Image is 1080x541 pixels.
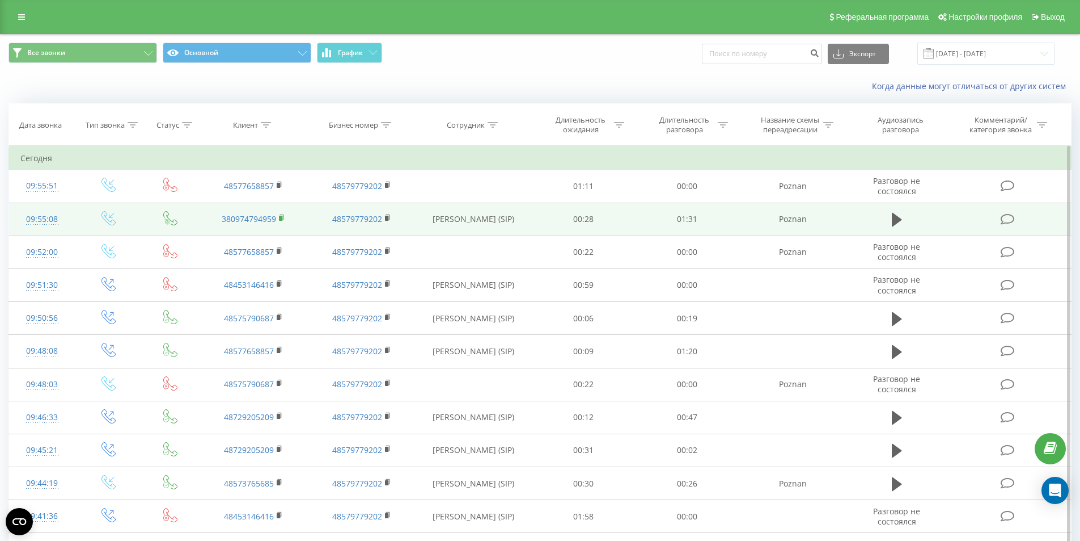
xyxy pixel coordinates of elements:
[739,170,846,203] td: Poznan
[873,175,920,196] span: Разговор не состоялся
[828,44,889,64] button: Экспорт
[532,170,636,203] td: 01:11
[416,434,532,467] td: [PERSON_NAME] (SIP)
[863,115,937,135] div: Аудиозапись разговора
[19,120,62,130] div: Дата звонка
[636,401,739,434] td: 00:47
[416,500,532,533] td: [PERSON_NAME] (SIP)
[163,43,311,63] button: Основной
[739,236,846,269] td: Poznan
[532,434,636,467] td: 00:31
[317,43,382,63] button: График
[233,120,258,130] div: Клиент
[532,401,636,434] td: 00:12
[332,444,382,455] a: 48579779202
[224,379,274,389] a: 48575790687
[416,302,532,335] td: [PERSON_NAME] (SIP)
[532,467,636,500] td: 00:30
[636,269,739,301] td: 00:00
[948,12,1022,22] span: Настройки профиля
[532,203,636,236] td: 00:28
[20,208,64,230] div: 09:55:08
[636,434,739,467] td: 00:02
[224,279,274,290] a: 48453146416
[532,500,636,533] td: 01:58
[332,511,382,522] a: 48579779202
[872,81,1071,91] a: Когда данные могут отличаться от других систем
[636,335,739,368] td: 01:20
[636,170,739,203] td: 00:00
[6,508,33,535] button: Open CMP widget
[636,500,739,533] td: 00:00
[654,115,715,135] div: Длительность разговора
[636,236,739,269] td: 00:00
[224,478,274,489] a: 48573765685
[224,346,274,357] a: 48577658857
[332,412,382,422] a: 48579779202
[1041,12,1065,22] span: Выход
[20,472,64,494] div: 09:44:19
[20,406,64,429] div: 09:46:33
[332,478,382,489] a: 48579779202
[9,147,1071,170] td: Сегодня
[9,43,157,63] button: Все звонки
[416,467,532,500] td: [PERSON_NAME] (SIP)
[636,203,739,236] td: 01:31
[224,444,274,455] a: 48729205209
[86,120,125,130] div: Тип звонка
[20,241,64,263] div: 09:52:00
[20,307,64,329] div: 09:50:56
[20,175,64,197] div: 09:55:51
[416,335,532,368] td: [PERSON_NAME] (SIP)
[224,511,274,522] a: 48453146416
[447,120,485,130] div: Сотрудник
[20,374,64,396] div: 09:48:03
[224,313,274,324] a: 48575790687
[532,236,636,269] td: 00:22
[20,340,64,362] div: 09:48:08
[1041,477,1069,504] div: Open Intercom Messenger
[760,115,820,135] div: Название схемы переадресации
[416,269,532,301] td: [PERSON_NAME] (SIP)
[739,368,846,401] td: Poznan
[156,120,179,130] div: Статус
[702,44,822,64] input: Поиск по номеру
[416,401,532,434] td: [PERSON_NAME] (SIP)
[20,505,64,527] div: 09:41:36
[873,374,920,395] span: Разговор не состоялся
[329,120,378,130] div: Бизнес номер
[224,412,274,422] a: 48729205209
[636,368,739,401] td: 00:00
[416,203,532,236] td: [PERSON_NAME] (SIP)
[532,269,636,301] td: 00:59
[532,335,636,368] td: 00:09
[332,181,382,191] a: 48579779202
[338,49,363,57] span: График
[332,346,382,357] a: 48579779202
[636,467,739,500] td: 00:26
[224,246,274,257] a: 48577658857
[636,302,739,335] td: 00:19
[873,274,920,295] span: Разговор не состоялся
[550,115,611,135] div: Длительность ожидания
[532,368,636,401] td: 00:22
[836,12,929,22] span: Реферальная программа
[968,115,1034,135] div: Комментарий/категория звонка
[224,181,274,191] a: 48577658857
[222,213,276,224] a: 380974794959
[332,379,382,389] a: 48579779202
[27,48,65,57] span: Все звонки
[332,213,382,224] a: 48579779202
[873,506,920,527] span: Разговор не состоялся
[332,279,382,290] a: 48579779202
[532,302,636,335] td: 00:06
[20,439,64,462] div: 09:45:21
[20,274,64,296] div: 09:51:30
[739,203,846,236] td: Poznan
[332,313,382,324] a: 48579779202
[873,241,920,262] span: Разговор не состоялся
[739,467,846,500] td: Poznan
[332,246,382,257] a: 48579779202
